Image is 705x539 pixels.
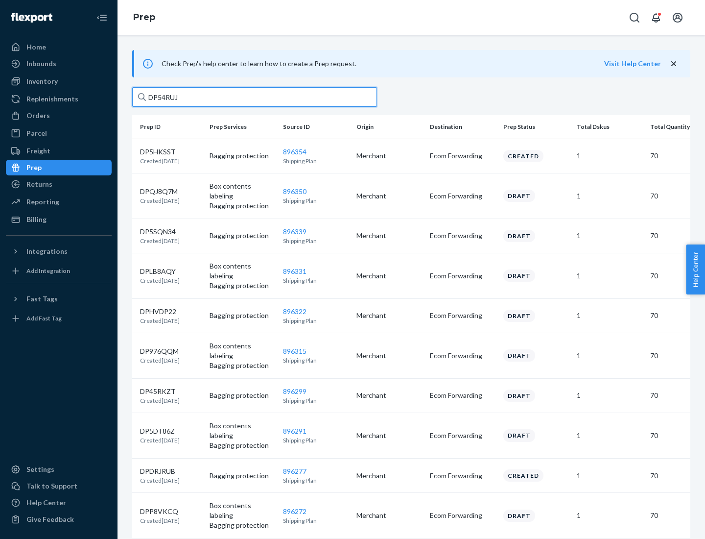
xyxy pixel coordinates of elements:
[26,246,68,256] div: Integrations
[140,476,180,485] p: Created [DATE]
[426,115,499,139] th: Destination
[503,510,535,522] div: Draft
[210,361,275,370] p: Bagging protection
[283,237,349,245] p: Shipping Plan
[503,190,535,202] div: Draft
[279,115,352,139] th: Source ID
[26,465,54,474] div: Settings
[283,396,349,405] p: Shipping Plan
[140,396,180,405] p: Created [DATE]
[352,115,426,139] th: Origin
[430,271,495,281] p: Ecom Forwarding
[604,59,661,69] button: Visit Help Center
[140,426,180,436] p: DP5DT86Z
[577,391,642,400] p: 1
[26,498,66,508] div: Help Center
[577,231,642,241] p: 1
[26,314,62,322] div: Add Fast Tag
[210,231,275,241] p: Bagging protection
[283,187,306,196] a: 896350
[210,471,275,481] p: Bagging protection
[6,291,112,307] button: Fast Tags
[11,13,52,23] img: Flexport logo
[133,12,155,23] a: Prep
[356,151,422,161] p: Merchant
[6,108,112,123] a: Orders
[283,276,349,285] p: Shipping Plan
[668,8,687,27] button: Open account menu
[6,194,112,210] a: Reporting
[503,469,543,482] div: Created
[6,143,112,159] a: Freight
[140,387,180,396] p: DP45RKZT
[356,191,422,201] p: Merchant
[26,146,50,156] div: Freight
[577,471,642,481] p: 1
[210,520,275,530] p: Bagging protection
[140,267,180,276] p: DPLB8AQY
[686,245,705,294] button: Help Center
[430,391,495,400] p: Ecom Forwarding
[283,467,306,475] a: 896277
[430,151,495,161] p: Ecom Forwarding
[430,471,495,481] p: Ecom Forwarding
[356,311,422,320] p: Merchant
[283,516,349,525] p: Shipping Plan
[6,125,112,141] a: Parcel
[140,317,180,325] p: Created [DATE]
[356,231,422,241] p: Merchant
[6,212,112,227] a: Billing
[140,147,180,157] p: DP5HKSST
[26,163,42,172] div: Prep
[26,179,52,189] div: Returns
[503,349,535,362] div: Draft
[669,59,679,69] button: close
[6,462,112,477] a: Settings
[125,3,163,32] ol: breadcrumbs
[430,191,495,201] p: Ecom Forwarding
[162,59,356,68] span: Check Prep's help center to learn how to create a Prep request.
[646,8,666,27] button: Open notifications
[430,311,495,320] p: Ecom Forwarding
[577,511,642,520] p: 1
[206,115,279,139] th: Prep Services
[356,351,422,361] p: Merchant
[140,187,180,196] p: DPQJ8Q7M
[283,436,349,444] p: Shipping Plan
[283,356,349,365] p: Shipping Plan
[132,115,206,139] th: Prep ID
[283,507,306,515] a: 896272
[430,231,495,241] p: Ecom Forwarding
[430,351,495,361] p: Ecom Forwarding
[140,516,180,525] p: Created [DATE]
[6,91,112,107] a: Replenishments
[503,310,535,322] div: Draft
[210,391,275,400] p: Bagging protection
[577,191,642,201] p: 1
[210,261,275,281] p: Box contents labeling
[140,346,180,356] p: DP976QQM
[140,227,180,237] p: DP5SQN34
[577,271,642,281] p: 1
[356,271,422,281] p: Merchant
[283,157,349,165] p: Shipping Plan
[573,115,646,139] th: Total Dskus
[6,512,112,527] button: Give Feedback
[356,471,422,481] p: Merchant
[26,128,47,138] div: Parcel
[6,495,112,511] a: Help Center
[140,157,180,165] p: Created [DATE]
[92,8,112,27] button: Close Navigation
[356,511,422,520] p: Merchant
[140,436,180,444] p: Created [DATE]
[210,341,275,361] p: Box contents labeling
[140,196,180,205] p: Created [DATE]
[283,476,349,485] p: Shipping Plan
[140,237,180,245] p: Created [DATE]
[210,201,275,211] p: Bagging protection
[6,263,112,279] a: Add Integration
[625,8,644,27] button: Open Search Box
[430,511,495,520] p: Ecom Forwarding
[6,244,112,259] button: Integrations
